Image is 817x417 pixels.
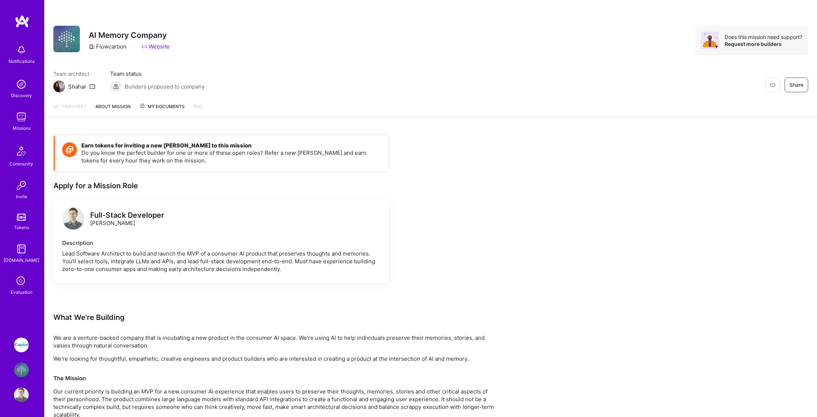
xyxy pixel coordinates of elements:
[14,77,29,92] img: discovery
[110,70,205,78] span: Team status
[14,110,29,124] img: teamwork
[62,142,77,157] img: Token icon
[13,142,30,160] img: Community
[53,103,86,117] a: My timesheet
[62,250,380,273] div: Lead Software Architect to build and launch the MVP of a consumer AI product that preserves thoug...
[53,355,495,363] p: We're looking for thoughtful, empathetic, creative engineers and product builders who are interes...
[81,149,381,164] p: Do you know the perfect builder for one or more of these open roles? Refer a new [PERSON_NAME] an...
[62,207,84,231] a: logo
[789,81,803,89] span: Share
[12,388,31,402] a: User Avatar
[14,242,29,256] img: guide book
[139,103,185,117] a: My Documents
[17,214,26,221] img: tokens
[14,224,29,231] div: Tokens
[701,32,719,49] img: Avatar
[14,178,29,193] img: Invite
[90,211,164,219] div: Full-Stack Developer
[53,181,389,190] div: Apply for a Mission Role
[95,103,131,117] a: About Mission
[62,239,380,247] div: Description
[89,44,95,50] i: icon CompanyGray
[53,334,495,349] p: We are a venture-backed company that is incubating a new product in the consumer AI space. We’re ...
[14,338,29,352] img: iCapital: Build and maintain RESTful API
[68,83,86,90] div: Shahar
[11,288,32,296] div: Evaluation
[12,363,31,377] a: Flowcarbon: AI Memory Company
[14,43,29,57] img: bell
[14,274,28,288] i: icon SelectionTeam
[110,81,122,92] img: Builders proposed to company
[785,78,808,92] button: Share
[81,142,381,149] h4: Earn tokens for inviting a new [PERSON_NAME] to this mission
[53,313,495,322] div: What We're Building
[53,26,80,52] img: Company Logo
[89,83,95,89] i: icon Mail
[139,103,185,111] span: My Documents
[13,124,31,132] div: Missions
[770,82,775,88] i: icon EyeClosed
[725,33,802,40] div: Does this mission need support?
[12,338,31,352] a: iCapital: Build and maintain RESTful API
[125,83,205,90] span: Builders proposed to company
[53,70,95,78] span: Team architect
[90,211,164,227] div: [PERSON_NAME]
[89,31,170,40] h3: AI Memory Company
[4,256,39,264] div: [DOMAIN_NAME]
[16,193,27,200] div: Invite
[141,43,170,50] a: Website
[14,388,29,402] img: User Avatar
[15,15,29,28] img: logo
[11,92,32,99] div: Discovery
[62,207,84,229] img: logo
[53,375,86,382] strong: The Mission
[8,57,35,65] div: Notifications
[194,103,202,117] a: FAQ
[10,160,33,168] div: Community
[14,363,29,377] img: Flowcarbon: AI Memory Company
[89,43,127,50] div: Flowcarbon
[725,40,802,47] div: Request more builders
[53,81,65,92] img: Team Architect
